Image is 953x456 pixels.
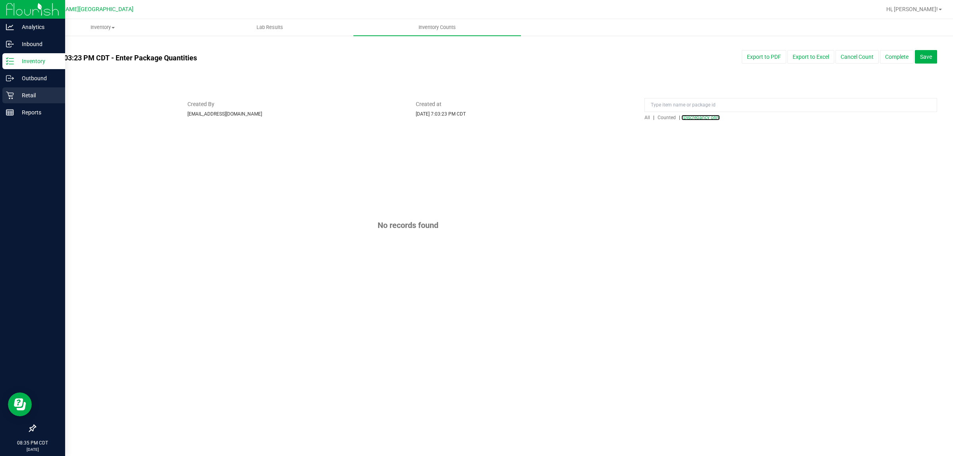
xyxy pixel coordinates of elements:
p: Retail [14,91,62,100]
a: Discrepancy only [681,115,720,120]
iframe: Resource center [8,392,32,416]
a: Counted [656,115,679,120]
span: Lab Results [246,24,294,31]
p: 08:35 PM CDT [4,439,62,446]
span: Status [35,100,176,108]
span: No records found [378,220,438,230]
span: Discrepancy only [683,115,720,120]
p: Analytics [14,22,62,32]
inline-svg: Retail [6,91,14,99]
button: Save [915,50,937,64]
button: Cancel Count [835,50,879,64]
a: All [644,115,653,120]
p: [DATE] [4,446,62,452]
h4: [DATE] 7:03:23 PM CDT - Enter Package Quantities [35,54,556,62]
span: [EMAIL_ADDRESS][DOMAIN_NAME] [187,111,262,117]
span: Created at [416,100,633,108]
inline-svg: Inbound [6,40,14,48]
span: [DATE] 7:03:23 PM CDT [416,111,466,117]
button: Complete [880,50,914,64]
a: Lab Results [186,19,353,36]
inline-svg: Inventory [6,57,14,65]
inline-svg: Reports [6,108,14,116]
inline-svg: Analytics [6,23,14,31]
span: Inventory Counts [408,24,467,31]
span: Created By [187,100,404,108]
span: Save [920,54,932,60]
p: Reports [14,108,62,117]
span: | [679,115,680,120]
button: Export to Excel [787,50,834,64]
button: Export to PDF [742,50,786,64]
inline-svg: Outbound [6,74,14,82]
a: Inventory [19,19,186,36]
a: Inventory Counts [353,19,521,36]
p: Inbound [14,39,62,49]
span: All [644,115,650,120]
span: Ft [PERSON_NAME][GEOGRAPHIC_DATA] [29,6,133,13]
input: Type item name or package id [644,98,937,112]
span: | [653,115,654,120]
p: Outbound [14,73,62,83]
span: Counted [658,115,676,120]
p: Inventory [14,56,62,66]
span: Inventory [19,24,186,31]
span: Hi, [PERSON_NAME]! [886,6,938,12]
